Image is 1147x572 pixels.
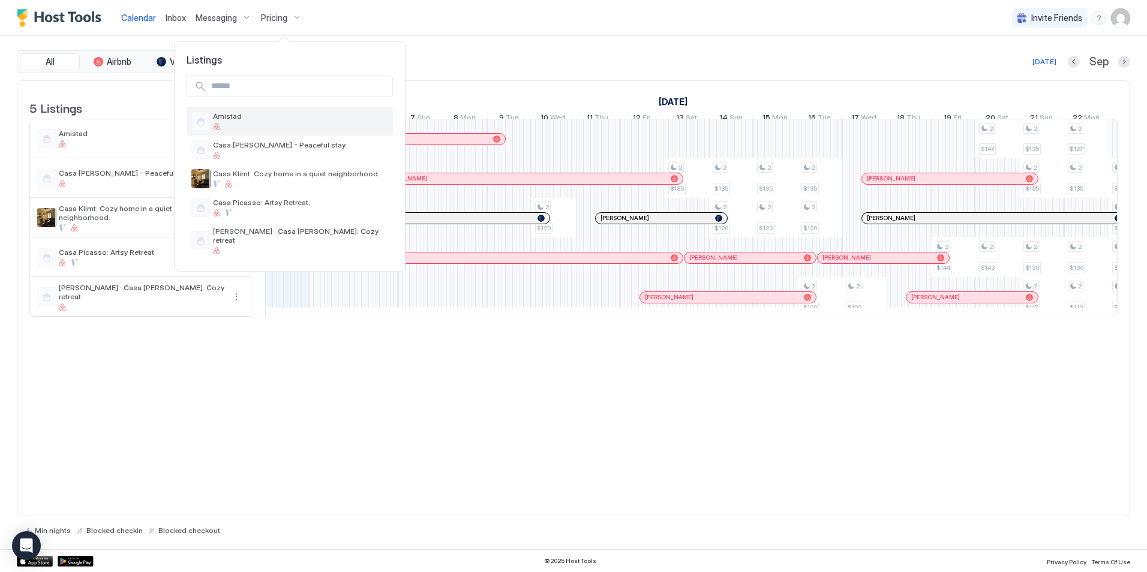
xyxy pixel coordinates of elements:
span: Amistad [213,112,388,121]
span: [PERSON_NAME] · Casa [PERSON_NAME]. Cozy retreat [213,227,388,245]
span: Casa [PERSON_NAME] - Peaceful stay [213,140,388,149]
input: Input Field [206,76,392,97]
div: Open Intercom Messenger [12,531,41,560]
span: Listings [175,54,405,66]
span: Casa Klimt. Cozy home in a quiet neighborhood. [213,169,388,178]
span: Casa Picasso: Artsy Retreat. [213,198,388,207]
div: listing image [191,169,211,188]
